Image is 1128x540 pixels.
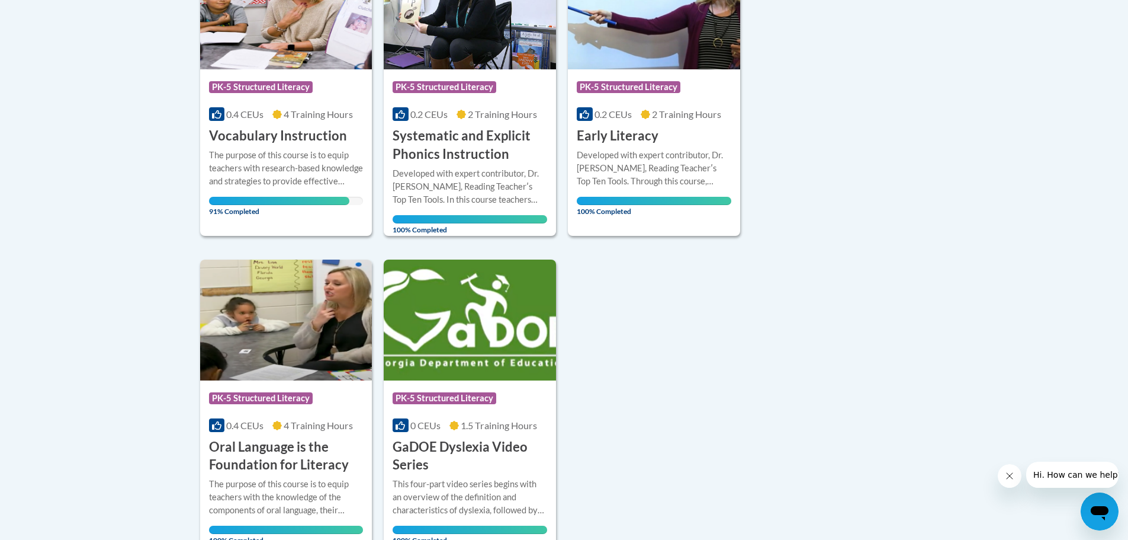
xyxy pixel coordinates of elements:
[226,420,263,431] span: 0.4 CEUs
[1081,493,1119,531] iframe: Button to launch messaging window
[284,420,353,431] span: 4 Training Hours
[652,108,721,120] span: 2 Training Hours
[998,464,1021,488] iframe: Close message
[209,127,347,145] h3: Vocabulary Instruction
[393,167,547,206] div: Developed with expert contributor, Dr. [PERSON_NAME], Reading Teacherʹs Top Ten Tools. In this co...
[577,197,731,205] div: Your progress
[577,127,658,145] h3: Early Literacy
[393,215,547,223] div: Your progress
[393,438,547,475] h3: GaDOE Dyslexia Video Series
[7,8,96,18] span: Hi. How can we help?
[393,127,547,164] h3: Systematic and Explicit Phonics Instruction
[209,392,313,404] span: PK-5 Structured Literacy
[393,478,547,517] div: This four-part video series begins with an overview of the definition and characteristics of dysl...
[393,526,547,534] div: Your progress
[226,108,263,120] span: 0.4 CEUs
[209,438,364,475] h3: Oral Language is the Foundation for Literacy
[209,149,364,188] div: The purpose of this course is to equip teachers with research-based knowledge and strategies to p...
[594,108,632,120] span: 0.2 CEUs
[410,108,448,120] span: 0.2 CEUs
[209,478,364,517] div: The purpose of this course is to equip teachers with the knowledge of the components of oral lang...
[209,526,364,534] div: Your progress
[393,392,496,404] span: PK-5 Structured Literacy
[577,81,680,93] span: PK-5 Structured Literacy
[393,81,496,93] span: PK-5 Structured Literacy
[200,260,372,381] img: Course Logo
[284,108,353,120] span: 4 Training Hours
[577,197,731,216] span: 100% Completed
[577,149,731,188] div: Developed with expert contributor, Dr. [PERSON_NAME], Reading Teacherʹs Top Ten Tools. Through th...
[410,420,441,431] span: 0 CEUs
[461,420,537,431] span: 1.5 Training Hours
[209,197,349,216] span: 91% Completed
[209,197,349,205] div: Your progress
[468,108,537,120] span: 2 Training Hours
[393,215,547,234] span: 100% Completed
[209,81,313,93] span: PK-5 Structured Literacy
[1026,462,1119,488] iframe: Message from company
[384,260,556,381] img: Course Logo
